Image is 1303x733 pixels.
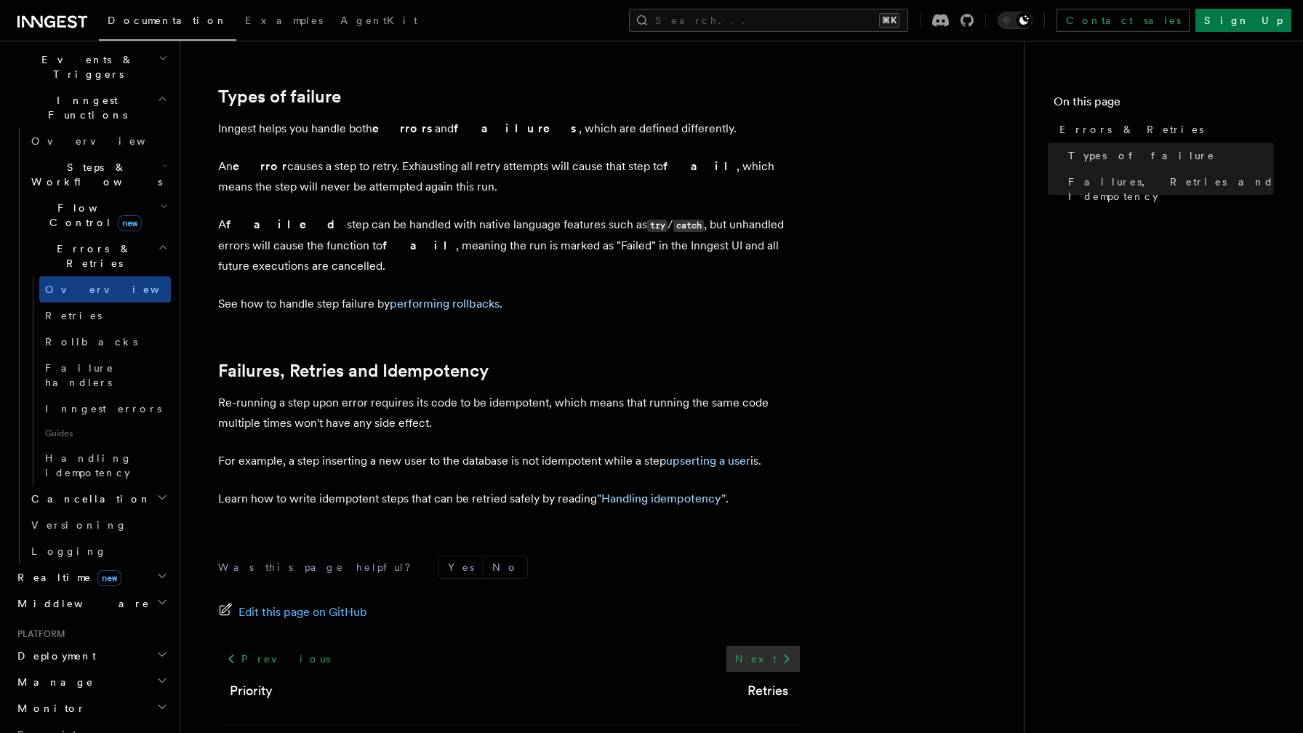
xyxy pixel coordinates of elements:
strong: fail [663,159,737,173]
a: Failures, Retries and Idempotency [1062,169,1274,209]
a: Overview [25,128,171,154]
a: Priority [230,681,273,701]
a: Overview [39,276,171,303]
span: Cancellation [25,492,151,506]
a: Retries [39,303,171,329]
span: Inngest errors [45,403,161,414]
span: Realtime [12,570,121,585]
span: Documentation [108,15,228,26]
span: Inngest Functions [12,93,157,122]
span: Manage [12,675,94,689]
span: Versioning [31,519,127,531]
span: Steps & Workflows [25,160,162,189]
a: Rollbacks [39,329,171,355]
button: Monitor [12,695,171,721]
a: AgentKit [332,4,426,39]
p: Was this page helpful? [218,560,421,574]
a: Inngest errors [39,396,171,422]
p: Re-running a step upon error requires its code to be idempotent, which means that running the sam... [218,393,800,433]
a: Logging [25,538,171,564]
a: Previous [218,646,338,672]
span: Handling idempotency [45,452,132,478]
a: Failures, Retries and Idempotency [218,361,489,381]
p: Learn how to write idempotent steps that can be retried safely by reading . [218,489,800,509]
a: Types of failure [218,87,341,107]
p: Inngest helps you handle both and , which are defined differently. [218,119,800,139]
button: No [484,556,527,578]
span: Examples [245,15,323,26]
a: performing rollbacks [390,297,500,311]
span: Middleware [12,596,150,611]
a: Documentation [99,4,236,41]
button: Toggle dark mode [998,12,1033,29]
button: Events & Triggers [12,47,171,87]
span: Events & Triggers [12,52,159,81]
code: try [647,220,667,232]
span: Deployment [12,649,96,663]
span: Monitor [12,701,86,716]
a: Errors & Retries [1054,116,1274,143]
a: Sign Up [1195,9,1291,32]
span: Overview [31,135,181,147]
span: Flow Control [25,201,160,230]
span: Overview [45,284,195,295]
span: Edit this page on GitHub [238,602,367,622]
button: Yes [439,556,483,578]
span: new [97,570,121,586]
span: Rollbacks [45,336,137,348]
h4: On this page [1054,93,1274,116]
a: Retries [747,681,788,701]
span: Errors & Retries [1059,122,1203,137]
a: Versioning [25,512,171,538]
kbd: ⌘K [879,13,899,28]
p: See how to handle step failure by . [218,294,800,314]
span: new [118,215,142,231]
span: Types of failure [1068,148,1215,163]
span: AgentKit [340,15,417,26]
button: Cancellation [25,486,171,512]
button: Errors & Retries [25,236,171,276]
button: Deployment [12,643,171,669]
a: "Handling idempotency" [597,492,726,505]
button: Search...⌘K [629,9,908,32]
a: Types of failure [1062,143,1274,169]
div: Inngest Functions [12,128,171,564]
span: Failure handlers [45,362,114,388]
span: Platform [12,628,65,640]
strong: failures [454,121,579,135]
code: catch [673,220,704,232]
button: Manage [12,669,171,695]
a: upserting a user [666,454,750,468]
span: Failures, Retries and Idempotency [1068,175,1274,204]
strong: errors [372,121,435,135]
span: Retries [45,310,102,321]
strong: failed [226,217,347,231]
p: A step can be handled with native language features such as / , but unhandled errors will cause t... [218,215,800,276]
button: Inngest Functions [12,87,171,128]
span: Logging [31,545,107,557]
strong: error [233,159,287,173]
strong: fail [382,239,456,252]
a: Handling idempotency [39,445,171,486]
button: Flow Controlnew [25,195,171,236]
div: Errors & Retries [25,276,171,486]
button: Realtimenew [12,564,171,590]
a: Examples [236,4,332,39]
a: Contact sales [1057,9,1190,32]
button: Middleware [12,590,171,617]
button: Steps & Workflows [25,154,171,195]
a: Next [726,646,800,672]
p: An causes a step to retry. Exhausting all retry attempts will cause that step to , which means th... [218,156,800,197]
span: Errors & Retries [25,241,158,271]
a: Edit this page on GitHub [218,602,367,622]
span: Guides [39,422,171,445]
a: Failure handlers [39,355,171,396]
p: For example, a step inserting a new user to the database is not idempotent while a step is. [218,451,800,471]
